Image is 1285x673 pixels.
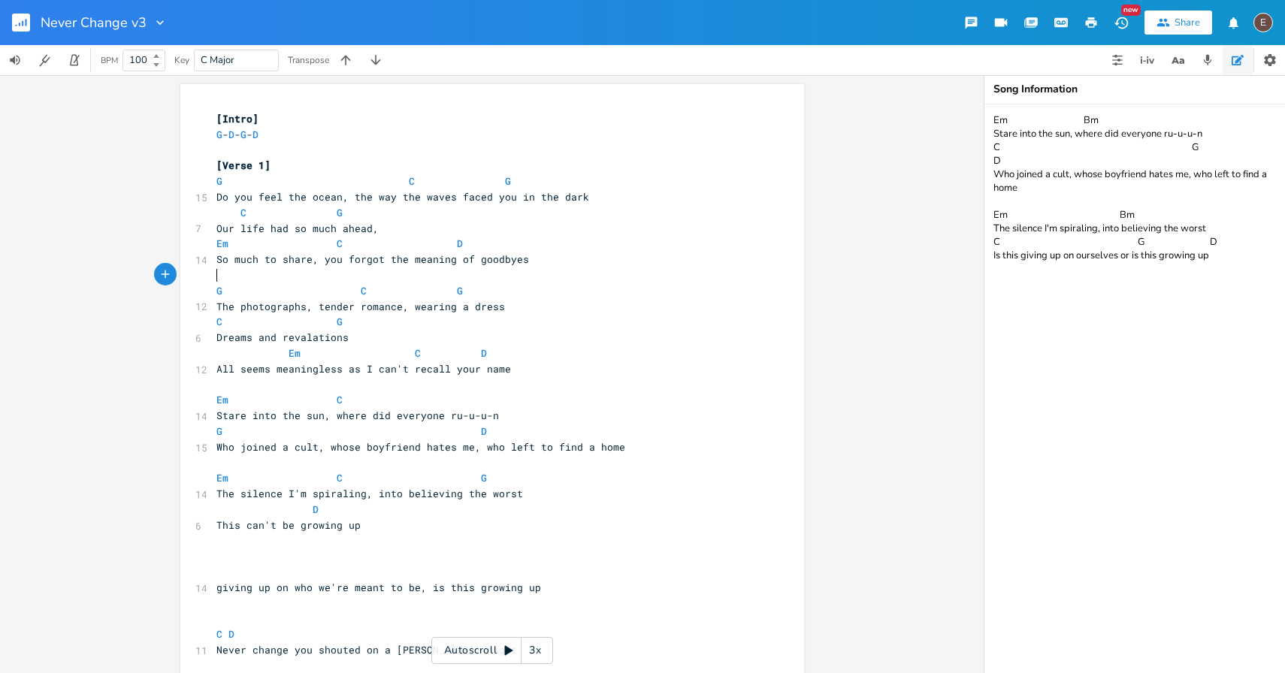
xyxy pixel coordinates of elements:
[216,330,349,344] span: Dreams and revalations
[481,471,487,484] span: G
[228,128,234,141] span: D
[216,315,222,328] span: C
[409,174,415,188] span: C
[457,284,463,297] span: G
[216,487,523,500] span: The silence I'm spiraling, into believing the worst
[216,128,222,141] span: G
[481,346,487,360] span: D
[337,206,343,219] span: G
[216,424,222,438] span: G
[216,190,589,204] span: Do you feel the ocean, the way the waves faced you in the dark
[216,409,499,422] span: Stare into the sun, where did everyone ru-u-u-n
[1144,11,1212,35] button: Share
[288,56,329,65] div: Transpose
[216,252,529,266] span: So much to share, you forgot the meaning of goodbyes
[216,393,228,406] span: Em
[228,627,234,641] span: D
[481,424,487,438] span: D
[457,237,463,250] span: D
[252,128,259,141] span: D
[337,315,343,328] span: G
[216,237,228,250] span: Em
[216,128,265,141] span: - - -
[216,284,222,297] span: G
[216,440,625,454] span: Who joined a cult, whose boyfriend hates me, who left to find a home
[216,518,361,532] span: This can't be growing up
[1106,9,1136,36] button: New
[289,346,301,360] span: Em
[1253,5,1273,40] button: E
[415,346,421,360] span: C
[216,581,541,594] span: giving up on who we're meant to be, is this growing up
[101,56,118,65] div: BPM
[216,627,222,641] span: C
[216,112,259,125] span: [Intro]
[240,128,246,141] span: G
[431,637,553,664] div: Autoscroll
[216,471,228,484] span: Em
[984,104,1285,673] textarea: Em Bm Stare into the sun, where did everyone ru-u-u-n C G D Who joined a cult, whose boyfriend ha...
[1175,16,1200,29] div: Share
[201,53,234,67] span: C Major
[1121,5,1141,16] div: New
[41,16,147,29] span: Never Change v3
[216,158,271,172] span: [Verse 1]
[216,222,379,235] span: Our life had so much ahead,
[313,502,319,516] span: D
[337,471,343,484] span: C
[505,174,511,188] span: G
[174,56,189,65] div: Key
[1253,13,1273,32] div: edward
[216,174,222,188] span: G
[522,637,549,664] div: 3x
[337,237,343,250] span: C
[993,84,1276,95] div: Song Information
[337,393,343,406] span: C
[216,643,517,656] span: Never change you shouted on a [PERSON_NAME]' night
[361,284,367,297] span: C
[216,300,505,313] span: The photographs, tender romance, wearing a dress
[240,206,246,219] span: C
[216,362,511,376] span: All seems meaningless as I can't recall your name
